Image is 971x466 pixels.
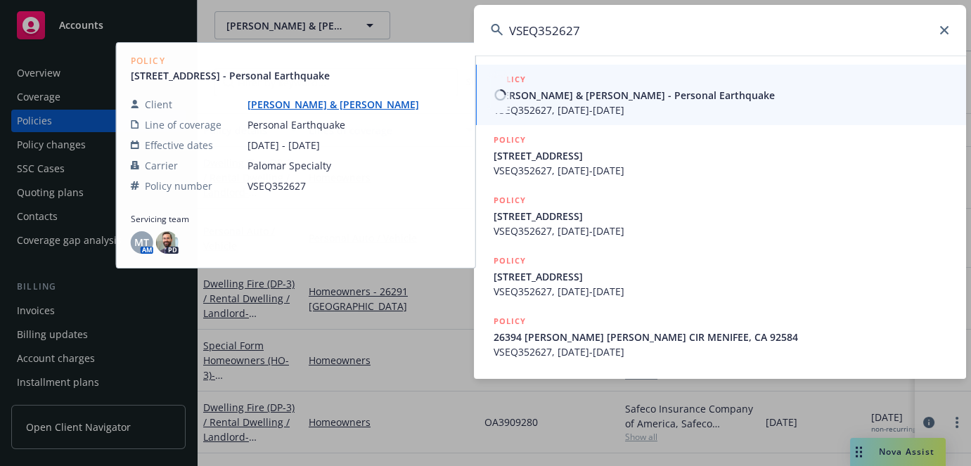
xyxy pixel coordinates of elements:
[494,163,949,178] span: VSEQ352627, [DATE]-[DATE]
[494,330,949,344] span: 26394 [PERSON_NAME] [PERSON_NAME] CIR MENIFEE, CA 92584
[494,209,949,224] span: [STREET_ADDRESS]
[494,193,526,207] h5: POLICY
[474,5,966,56] input: Search...
[474,65,966,125] a: POLICY[PERSON_NAME] & [PERSON_NAME] - Personal EarthquakeVSEQ352627, [DATE]-[DATE]
[474,125,966,186] a: POLICY[STREET_ADDRESS]VSEQ352627, [DATE]-[DATE]
[494,284,949,299] span: VSEQ352627, [DATE]-[DATE]
[494,254,526,268] h5: POLICY
[494,133,526,147] h5: POLICY
[474,306,966,367] a: POLICY26394 [PERSON_NAME] [PERSON_NAME] CIR MENIFEE, CA 92584VSEQ352627, [DATE]-[DATE]
[494,88,949,103] span: [PERSON_NAME] & [PERSON_NAME] - Personal Earthquake
[474,186,966,246] a: POLICY[STREET_ADDRESS]VSEQ352627, [DATE]-[DATE]
[494,224,949,238] span: VSEQ352627, [DATE]-[DATE]
[494,103,949,117] span: VSEQ352627, [DATE]-[DATE]
[494,72,526,86] h5: POLICY
[494,148,949,163] span: [STREET_ADDRESS]
[494,344,949,359] span: VSEQ352627, [DATE]-[DATE]
[494,314,526,328] h5: POLICY
[474,246,966,306] a: POLICY[STREET_ADDRESS]VSEQ352627, [DATE]-[DATE]
[494,269,949,284] span: [STREET_ADDRESS]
